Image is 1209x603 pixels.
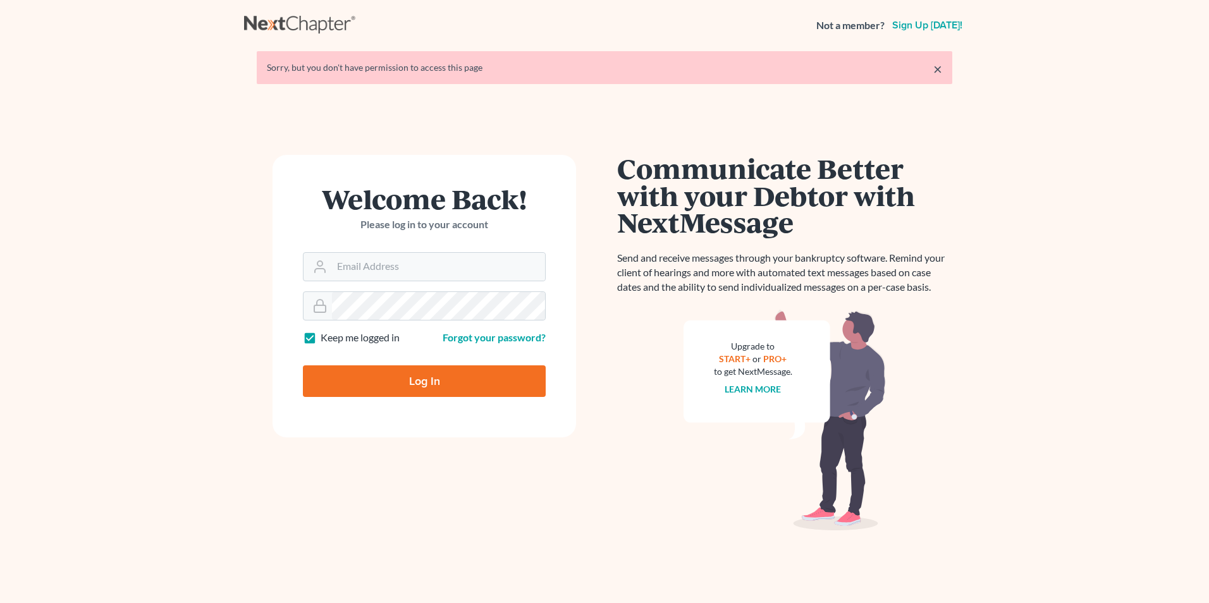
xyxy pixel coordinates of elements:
strong: Not a member? [816,18,885,33]
a: Forgot your password? [443,331,546,343]
div: Upgrade to [714,340,792,353]
a: Learn more [725,384,782,394]
a: START+ [720,353,751,364]
span: or [753,353,762,364]
label: Keep me logged in [321,331,400,345]
input: Email Address [332,253,545,281]
a: Sign up [DATE]! [890,20,965,30]
h1: Communicate Better with your Debtor with NextMessage [617,155,952,236]
p: Send and receive messages through your bankruptcy software. Remind your client of hearings and mo... [617,251,952,295]
input: Log In [303,365,546,397]
div: to get NextMessage. [714,365,792,378]
p: Please log in to your account [303,217,546,232]
img: nextmessage_bg-59042aed3d76b12b5cd301f8e5b87938c9018125f34e5fa2b7a6b67550977c72.svg [684,310,886,531]
h1: Welcome Back! [303,185,546,212]
div: Sorry, but you don't have permission to access this page [267,61,942,74]
a: × [933,61,942,76]
a: PRO+ [764,353,787,364]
